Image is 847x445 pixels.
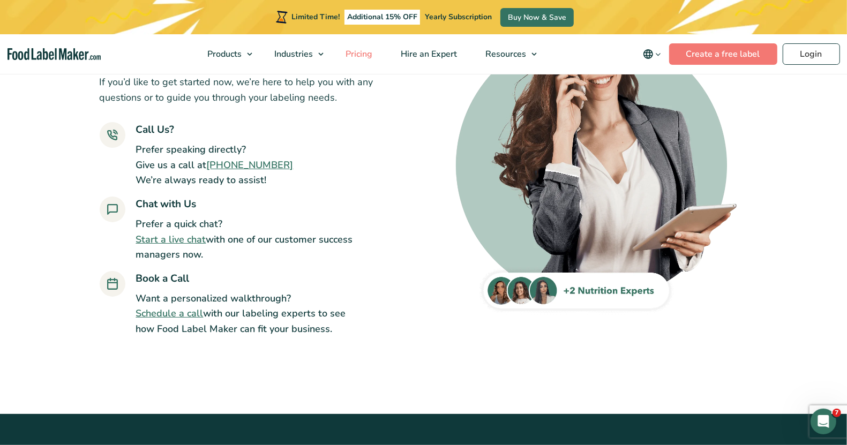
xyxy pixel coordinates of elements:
[833,409,841,417] span: 7
[291,12,340,22] span: Limited Time!
[482,48,527,60] span: Resources
[136,307,204,320] a: Schedule a call
[207,159,294,171] a: [PHONE_NUMBER]
[669,43,777,65] a: Create a free label
[100,59,392,105] p: A member of our team will reach out shortly. If you’d like to get started now, we’re here to help...
[136,142,294,188] p: Prefer speaking directly? Give us a call at We’re always ready to assist!
[471,34,542,74] a: Resources
[783,43,840,65] a: Login
[344,10,420,25] span: Additional 15% OFF
[136,197,197,211] strong: Chat with Us
[136,123,175,137] strong: Call Us?
[136,291,354,337] p: Want a personalized walkthrough? with our labeling experts to see how Food Label Maker can fit yo...
[342,48,373,60] span: Pricing
[260,34,329,74] a: Industries
[398,48,458,60] span: Hire an Expert
[136,216,354,262] p: Prefer a quick chat? with one of our customer success managers now.
[425,12,492,22] span: Yearly Subscription
[500,8,574,27] a: Buy Now & Save
[193,34,258,74] a: Products
[136,233,206,246] a: Start a live chat
[136,271,190,285] strong: Book a Call
[811,409,836,434] iframe: Intercom live chat
[204,48,243,60] span: Products
[387,34,469,74] a: Hire an Expert
[332,34,384,74] a: Pricing
[271,48,314,60] span: Industries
